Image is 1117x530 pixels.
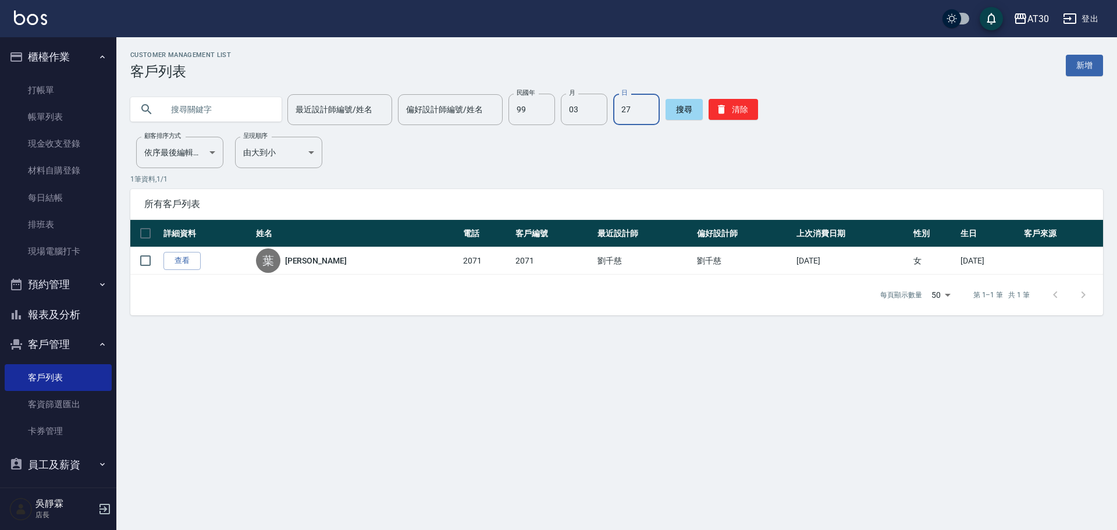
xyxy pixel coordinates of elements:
p: 1 筆資料, 1 / 1 [130,174,1103,184]
label: 顧客排序方式 [144,131,181,140]
th: 最近設計師 [595,220,694,247]
p: 每頁顯示數量 [880,290,922,300]
h5: 吳靜霖 [35,498,95,510]
td: 女 [910,247,958,275]
h2: Customer Management List [130,51,231,59]
h3: 客戶列表 [130,63,231,80]
button: AT30 [1009,7,1054,31]
div: 葉 [256,248,280,273]
button: 清除 [709,99,758,120]
button: 預約管理 [5,269,112,300]
td: 2071 [513,247,595,275]
th: 上次消費日期 [794,220,910,247]
a: 打帳單 [5,77,112,104]
div: 由大到小 [235,137,322,168]
span: 所有客戶列表 [144,198,1089,210]
a: 每日結帳 [5,184,112,211]
th: 詳細資料 [161,220,253,247]
th: 電話 [460,220,513,247]
button: save [980,7,1003,30]
td: 劉千慈 [694,247,794,275]
p: 第 1–1 筆 共 1 筆 [973,290,1030,300]
label: 月 [569,88,575,97]
td: 劉千慈 [595,247,694,275]
button: 報表及分析 [5,300,112,330]
th: 客戶來源 [1021,220,1103,247]
label: 呈現順序 [243,131,268,140]
a: 材料自購登錄 [5,157,112,184]
img: Logo [14,10,47,25]
a: 查看 [163,252,201,270]
div: 50 [927,279,955,311]
a: 客戶列表 [5,364,112,391]
td: 2071 [460,247,513,275]
th: 性別 [910,220,958,247]
p: 店長 [35,510,95,520]
button: 搜尋 [666,99,703,120]
td: [DATE] [958,247,1021,275]
a: 客資篩選匯出 [5,391,112,418]
a: 現場電腦打卡 [5,238,112,265]
label: 民國年 [517,88,535,97]
th: 客戶編號 [513,220,595,247]
button: 櫃檯作業 [5,42,112,72]
label: 日 [621,88,627,97]
th: 生日 [958,220,1021,247]
th: 姓名 [253,220,461,247]
a: 帳單列表 [5,104,112,130]
img: Person [9,497,33,521]
td: [DATE] [794,247,910,275]
a: 新增 [1066,55,1103,76]
input: 搜尋關鍵字 [163,94,272,125]
div: AT30 [1027,12,1049,26]
button: 員工及薪資 [5,450,112,480]
button: 登出 [1058,8,1103,30]
a: 卡券管理 [5,418,112,444]
div: 依序最後編輯時間 [136,137,223,168]
th: 偏好設計師 [694,220,794,247]
button: 客戶管理 [5,329,112,360]
a: 排班表 [5,211,112,238]
button: 商品管理 [5,479,112,510]
a: [PERSON_NAME] [285,255,347,266]
a: 現金收支登錄 [5,130,112,157]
